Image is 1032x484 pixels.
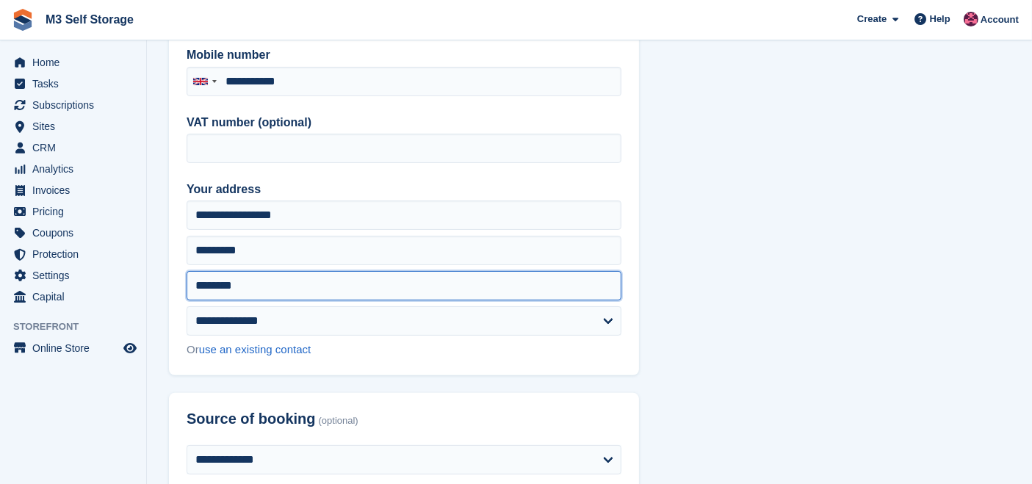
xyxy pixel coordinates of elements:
span: Help [930,12,950,26]
span: Source of booking [187,411,316,427]
a: menu [7,116,139,137]
span: Create [857,12,887,26]
span: Sites [32,116,120,137]
span: Invoices [32,180,120,201]
span: Settings [32,265,120,286]
a: menu [7,95,139,115]
span: Pricing [32,201,120,222]
span: Online Store [32,338,120,358]
div: Or [187,342,621,358]
a: menu [7,52,139,73]
span: (optional) [319,416,358,427]
span: Home [32,52,120,73]
span: Analytics [32,159,120,179]
span: Coupons [32,223,120,243]
a: menu [7,338,139,358]
div: United Kingdom: +44 [187,68,221,95]
label: Mobile number [187,46,621,64]
a: menu [7,286,139,307]
a: use an existing contact [199,343,311,355]
img: stora-icon-8386f47178a22dfd0bd8f6a31ec36ba5ce8667c1dd55bd0f319d3a0aa187defe.svg [12,9,34,31]
span: Capital [32,286,120,307]
span: Protection [32,244,120,264]
span: Tasks [32,73,120,94]
label: VAT number (optional) [187,114,621,131]
a: menu [7,201,139,222]
a: menu [7,180,139,201]
a: menu [7,223,139,243]
span: Account [981,12,1019,27]
span: Subscriptions [32,95,120,115]
a: menu [7,265,139,286]
a: menu [7,159,139,179]
span: Storefront [13,319,146,334]
a: menu [7,137,139,158]
a: menu [7,73,139,94]
label: Your address [187,181,621,198]
a: menu [7,244,139,264]
span: CRM [32,137,120,158]
a: M3 Self Storage [40,7,140,32]
img: Nick Jones [964,12,978,26]
a: Preview store [121,339,139,357]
